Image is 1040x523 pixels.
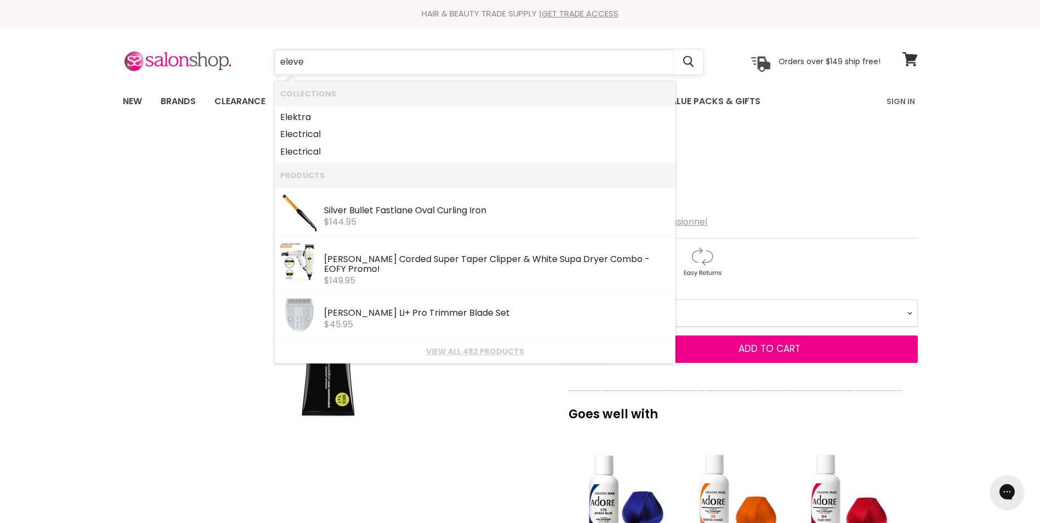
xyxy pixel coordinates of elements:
[275,49,674,75] input: Search
[552,160,918,177] h1: L'Oreal Inoa
[275,143,675,163] li: Collections: Electrical
[280,143,670,161] a: ctrical
[985,471,1029,512] iframe: Gorgias live chat messenger
[275,187,675,236] li: Products: Silver Bullet Fastlane Oval Curling Iron
[622,336,918,363] button: Add to cart
[275,236,675,290] li: Products: Wahl Corded Super Taper Clipper & White Supa Dryer Combo - EOFY Promo!
[280,126,670,143] a: ctrical
[152,90,204,113] a: Brands
[324,215,356,228] span: $144.95
[280,111,293,123] b: Ele
[656,90,769,113] a: Value Packs & Gifts
[674,49,703,75] button: Search
[542,8,618,19] a: GET TRADE ACCESS
[738,342,800,355] span: Add to cart
[280,347,670,356] a: View all 482 products
[275,81,675,106] li: Collections
[569,390,901,427] p: Goes well with
[115,86,825,117] ul: Main menu
[280,193,319,231] img: 900551_200x.jpg
[280,145,293,158] b: Ele
[109,8,931,19] div: HAIR & BEAUTY TRADE SUPPLY |
[324,308,670,320] div: [PERSON_NAME] Li+ Pro Trimmer Blade Set
[280,109,670,126] a: ktra
[280,295,319,334] img: u_1584-7020_1_1__1.webp
[275,126,675,143] li: Collections: Electrical
[280,128,293,140] b: Ele
[324,318,353,331] span: $45.95
[109,86,931,117] nav: Main
[275,339,675,363] li: View All
[880,90,922,113] a: Sign In
[204,152,451,522] img: L'Oreal Inoa
[275,163,675,187] li: Products
[206,90,274,113] a: Clearance
[324,254,670,275] div: [PERSON_NAME] Corded Super Taper Clipper & White Supa Dryer Combo - EOFY Promo!
[275,106,675,126] li: Collections: Elektra
[275,290,675,339] li: Products: Wahl Li+ Pro Trimmer Blade Set
[778,56,880,66] p: Orders over $149 ship free!
[280,242,319,280] img: cordersupadryer_200x.jpg
[324,274,355,287] span: $149.95
[274,49,704,75] form: Product
[324,206,670,217] div: Silver Bullet Fastlane Oval Curling Iron
[673,245,731,278] img: returns.gif
[115,90,150,113] a: New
